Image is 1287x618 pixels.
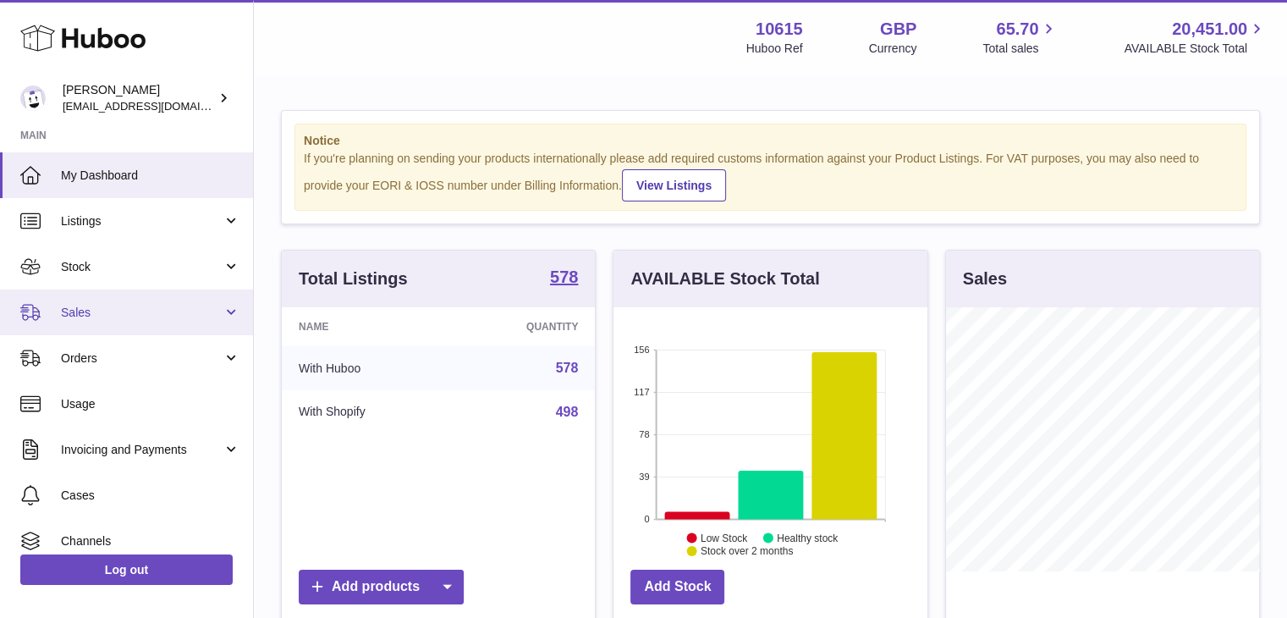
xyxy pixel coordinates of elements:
a: Log out [20,555,233,585]
span: My Dashboard [61,168,240,184]
td: With Shopify [282,390,451,434]
td: With Huboo [282,346,451,390]
span: Cases [61,488,240,504]
span: Channels [61,533,240,549]
span: 20,451.00 [1172,18,1247,41]
th: Quantity [451,307,596,346]
span: Total sales [982,41,1058,57]
a: Add Stock [630,570,724,604]
span: AVAILABLE Stock Total [1124,41,1267,57]
span: Invoicing and Payments [61,442,223,458]
a: 20,451.00 AVAILABLE Stock Total [1124,18,1267,57]
strong: 578 [550,268,578,285]
span: Sales [61,305,223,321]
th: Name [282,307,451,346]
div: Huboo Ref [746,41,803,57]
text: Stock over 2 months [701,545,793,557]
strong: 10615 [756,18,803,41]
text: 39 [640,472,650,482]
h3: Sales [963,268,1007,290]
strong: Notice [304,133,1237,149]
a: 498 [556,405,579,419]
text: Healthy stock [777,532,839,544]
span: 65.70 [996,18,1038,41]
text: 156 [634,345,649,355]
span: Orders [61,350,223,367]
img: fulfillment@fable.com [20,86,46,111]
span: Usage [61,396,240,412]
a: View Listings [622,169,726,201]
text: Low Stock [701,532,748,544]
text: 117 [634,387,649,397]
div: Currency [869,41,917,57]
h3: Total Listings [299,268,408,290]
text: 0 [645,514,650,524]
span: Stock [61,259,223,275]
div: [PERSON_NAME] [63,82,215,114]
h3: AVAILABLE Stock Total [630,268,819,290]
a: 578 [550,268,578,289]
text: 78 [640,429,650,439]
span: Listings [61,213,223,229]
a: 578 [556,361,579,375]
div: If you're planning on sending your products internationally please add required customs informati... [304,151,1237,201]
strong: GBP [880,18,916,41]
a: 65.70 Total sales [982,18,1058,57]
span: [EMAIL_ADDRESS][DOMAIN_NAME] [63,99,249,113]
a: Add products [299,570,464,604]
